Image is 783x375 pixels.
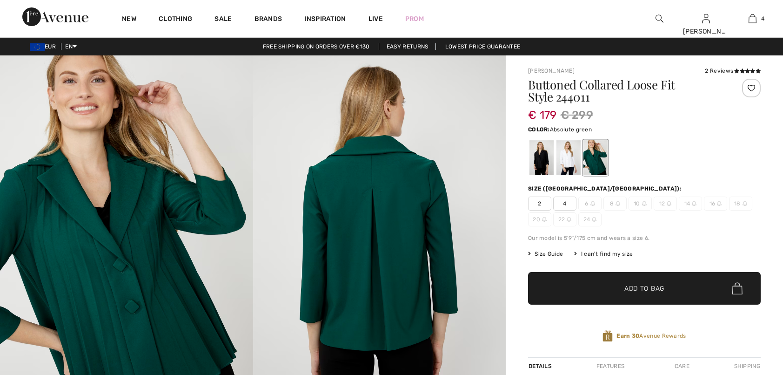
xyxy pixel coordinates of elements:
h1: Buttoned Collared Loose Fit Style 244011 [528,79,722,103]
div: I can't find my size [574,250,633,258]
a: Sale [214,15,232,25]
span: 4 [553,197,576,211]
span: 2 [528,197,551,211]
div: Our model is 5'9"/175 cm and wears a size 6. [528,234,761,242]
img: ring-m.svg [542,217,547,222]
div: [PERSON_NAME] [683,27,729,36]
div: Shipping [732,358,761,375]
a: Lowest Price Guarantee [438,43,528,50]
div: Care [667,358,697,375]
span: 18 [729,197,752,211]
div: Off White [556,140,581,175]
div: Black [529,140,554,175]
img: ring-m.svg [667,201,671,206]
div: Size ([GEOGRAPHIC_DATA]/[GEOGRAPHIC_DATA]): [528,184,683,193]
a: Prom [405,14,424,24]
a: Sign In [702,14,710,23]
span: € 299 [561,107,594,123]
a: 4 [729,13,775,24]
button: Add to Bag [528,272,761,305]
span: Size Guide [528,250,563,258]
span: 8 [603,197,627,211]
span: 22 [553,212,576,226]
strong: Earn 30 [616,333,639,339]
img: Avenue Rewards [602,330,613,342]
a: Live [368,14,383,24]
img: 1ère Avenue [22,7,88,26]
img: Bag.svg [732,282,743,294]
span: 20 [528,212,551,226]
span: € 179 [528,99,557,122]
span: 6 [578,197,602,211]
a: Free shipping on orders over €130 [255,43,377,50]
img: ring-m.svg [592,217,596,222]
span: 16 [704,197,727,211]
span: 12 [654,197,677,211]
img: ring-m.svg [567,217,571,222]
span: EUR [30,43,60,50]
img: search the website [656,13,663,24]
img: Euro [30,43,45,51]
span: Absolute green [550,126,592,133]
a: [PERSON_NAME] [528,68,575,74]
div: Absolute green [583,140,608,175]
a: New [122,15,136,25]
img: ring-m.svg [717,201,722,206]
span: Color: [528,126,550,133]
span: 14 [679,197,702,211]
img: ring-m.svg [616,201,620,206]
img: My Info [702,13,710,24]
img: ring-m.svg [692,201,696,206]
a: Brands [254,15,282,25]
span: 4 [761,14,764,23]
div: Details [528,358,554,375]
span: 10 [629,197,652,211]
img: My Bag [749,13,756,24]
img: ring-m.svg [743,201,747,206]
a: Clothing [159,15,192,25]
img: ring-m.svg [590,201,595,206]
span: Inspiration [304,15,346,25]
img: ring-m.svg [642,201,647,206]
div: Features [589,358,632,375]
div: 2 Reviews [705,67,761,75]
a: Easy Returns [379,43,436,50]
span: Avenue Rewards [616,332,686,340]
span: 24 [578,212,602,226]
span: EN [65,43,77,50]
span: Add to Bag [624,284,664,293]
